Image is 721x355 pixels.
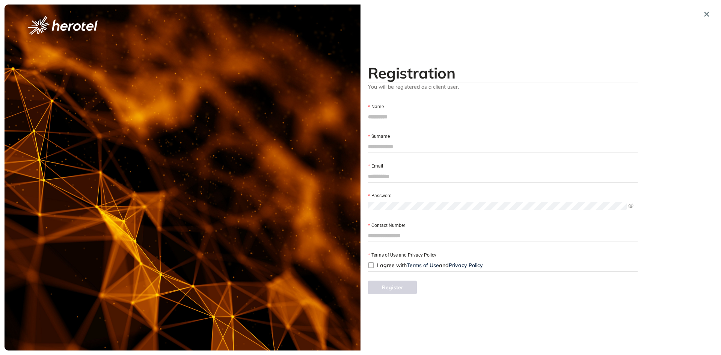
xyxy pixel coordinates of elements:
[368,171,638,182] input: Email
[368,141,638,152] input: Surname
[368,192,392,199] label: Password
[368,133,390,140] label: Surname
[368,230,638,241] input: Contact Number
[368,83,638,90] span: You will be registered as a client user.
[368,64,638,82] h2: Registration
[368,222,405,229] label: Contact Number
[628,203,634,208] span: eye-invisible
[28,16,98,35] img: logo
[407,262,439,269] a: Terms of Use
[449,262,483,269] a: Privacy Policy
[368,103,384,110] label: Name
[368,202,627,210] input: Password
[16,16,110,35] button: logo
[368,163,383,170] label: Email
[5,5,360,350] img: cover image
[368,111,638,122] input: Name
[368,252,436,259] label: Terms of Use and Privacy Policy
[377,262,483,269] span: I agree with and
